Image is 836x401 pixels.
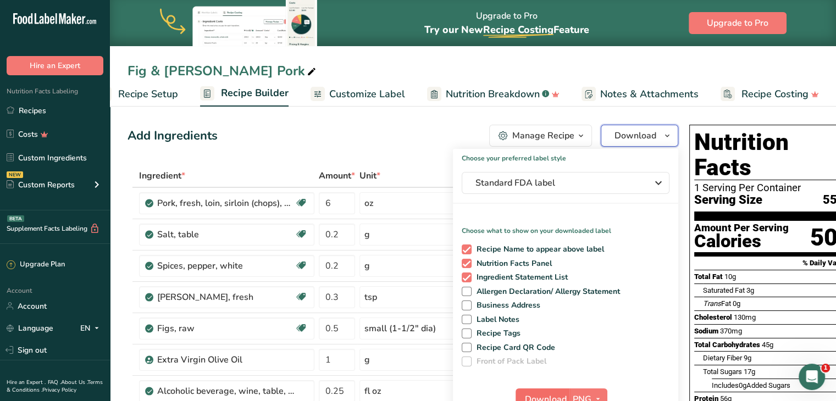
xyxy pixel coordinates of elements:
span: Sodium [694,327,718,335]
button: Standard FDA label [462,172,669,194]
span: 3g [746,286,754,294]
a: Recipe Setup [97,82,178,107]
span: 9g [744,354,751,362]
div: Add Ingredients [128,127,218,145]
span: Ingredient [139,169,185,182]
div: Spices, pepper, white [157,259,295,272]
div: [PERSON_NAME], fresh [157,291,295,304]
button: Upgrade to Pro [689,12,787,34]
span: 10g [724,272,736,281]
div: Fig & [PERSON_NAME] Pork [128,61,318,81]
span: Ingredient Statement List [472,272,568,282]
a: Nutrition Breakdown [427,82,560,107]
span: Saturated Fat [703,286,745,294]
a: Notes & Attachments [582,82,699,107]
a: About Us . [61,378,87,386]
div: Figs, raw [157,322,295,335]
span: 130mg [734,313,756,321]
span: Nutrition Breakdown [446,87,540,102]
div: g [364,353,370,366]
div: small (1-1/2" dia) [364,322,436,335]
a: Hire an Expert . [7,378,46,386]
span: 0g [739,381,746,389]
div: BETA [7,215,24,222]
span: Notes & Attachments [600,87,699,102]
span: Serving Size [694,193,762,207]
button: Manage Recipe [489,125,592,147]
div: Calories [694,233,789,249]
a: Privacy Policy [42,386,76,394]
span: Includes Added Sugars [712,381,790,389]
a: Recipe Costing [721,82,819,107]
span: Nutrition Facts Panel [472,259,552,269]
span: Total Sugars [703,367,742,376]
h1: Choose your preferred label style [453,149,678,163]
a: Customize Label [311,82,405,107]
span: Amount [319,169,355,182]
span: Upgrade to Pro [707,16,768,30]
span: Cholesterol [694,313,732,321]
span: Business Address [472,300,541,310]
span: 0g [733,299,740,308]
div: g [364,228,370,241]
a: Terms & Conditions . [7,378,103,394]
div: Manage Recipe [512,129,574,142]
span: Try our New Feature [424,23,589,36]
span: Recipe Costing [483,23,553,36]
div: NEW [7,171,23,178]
div: oz [364,197,373,210]
span: Unit [359,169,380,182]
div: Custom Reports [7,179,75,191]
span: Fat [703,299,731,308]
button: Hire an Expert [7,56,103,75]
a: FAQ . [48,378,61,386]
span: Recipe Name to appear above label [472,244,605,254]
div: EN [80,321,103,335]
a: Language [7,319,53,338]
span: Download [614,129,656,142]
span: 370mg [720,327,742,335]
iframe: Intercom live chat [799,364,825,390]
i: Trans [703,299,721,308]
span: 17g [744,367,755,376]
span: Recipe Setup [118,87,178,102]
span: Recipe Costing [741,87,809,102]
span: Label Notes [472,315,520,325]
div: tsp [364,291,377,304]
span: Total Carbohydrates [694,341,760,349]
div: Upgrade to Pro [424,1,589,46]
span: Dietary Fiber [703,354,742,362]
a: Recipe Builder [200,81,289,107]
div: Pork, fresh, loin, sirloin (chops), boneless, separable lean only, cooked, broiled [157,197,295,210]
div: Salt, table [157,228,295,241]
span: Customize Label [329,87,405,102]
span: Total Fat [694,272,723,281]
div: Amount Per Serving [694,223,789,233]
span: Standard FDA label [475,176,640,190]
span: Recipe Card QR Code [472,343,556,353]
div: Upgrade Plan [7,259,65,270]
span: Recipe Tags [472,328,521,338]
div: fl oz [364,385,381,398]
span: 1 [821,364,830,372]
div: Extra Virgin Olive Oil [157,353,295,366]
span: Allergen Declaration/ Allergy Statement [472,287,621,297]
div: Alcoholic beverage, wine, table, white, Pinot Blanc [157,385,295,398]
div: g [364,259,370,272]
span: 45g [762,341,773,349]
button: Download [601,125,678,147]
span: Front of Pack Label [472,357,547,366]
span: Recipe Builder [221,86,289,101]
p: Choose what to show on your downloaded label [453,217,678,236]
